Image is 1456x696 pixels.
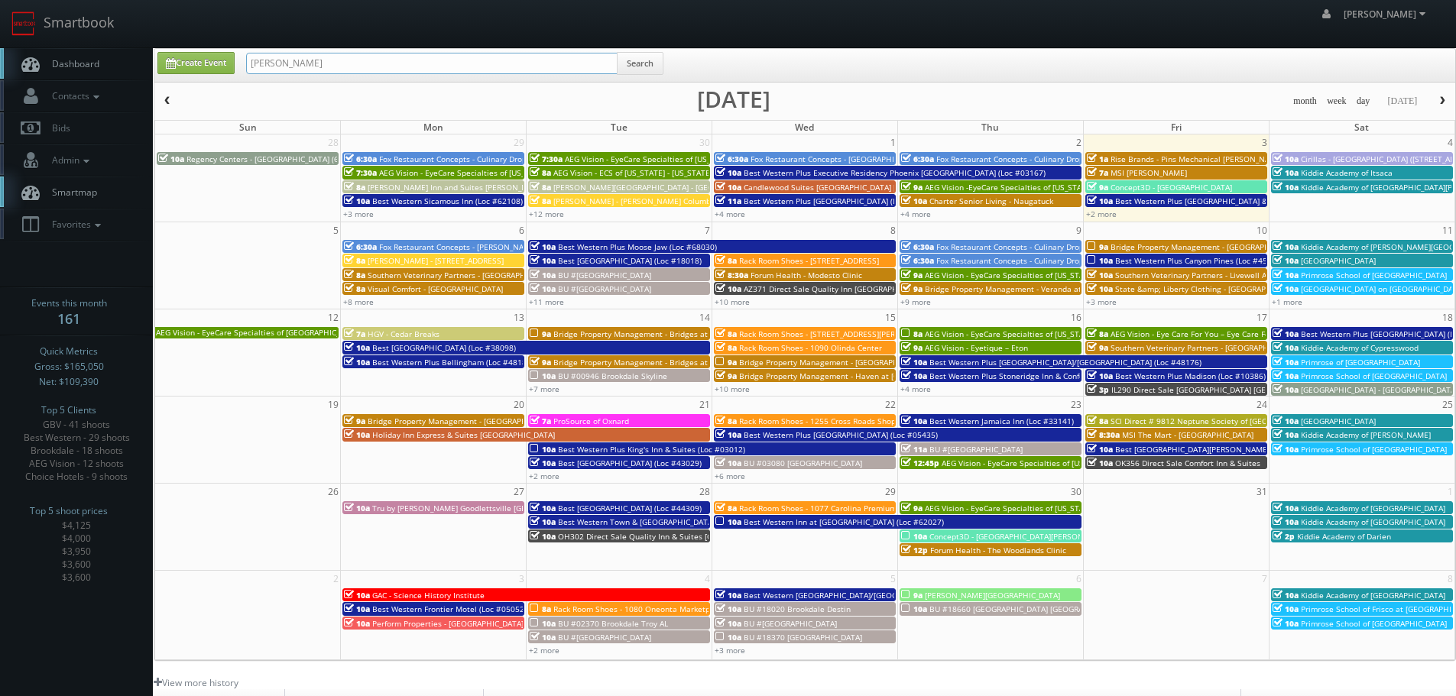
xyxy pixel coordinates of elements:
span: 10a [344,618,370,629]
span: 10a [715,283,741,294]
span: 9 [1075,222,1083,238]
span: Kiddie Academy of [GEOGRAPHIC_DATA] [1301,516,1445,527]
strong: 161 [57,309,80,328]
button: week [1321,92,1352,111]
span: Visual Comfort - [GEOGRAPHIC_DATA] [368,283,503,294]
span: Quick Metrics [40,344,98,359]
span: 7:30a [530,154,563,164]
span: 10a [1087,283,1113,294]
span: 30 [698,134,712,151]
span: Best Western Inn at [GEOGRAPHIC_DATA] (Loc #62027) [744,516,944,527]
span: 10a [715,632,741,643]
span: Bridge Property Management - [GEOGRAPHIC_DATA] at [GEOGRAPHIC_DATA] [368,416,646,426]
span: 10a [1087,444,1113,455]
span: Southern Veterinary Partners - [GEOGRAPHIC_DATA] [1111,342,1300,353]
span: 12p [901,545,928,555]
span: Charter Senior Living - Naugatuck [929,196,1053,206]
span: 8:30a [1087,429,1120,440]
a: +10 more [715,296,750,307]
span: [PERSON_NAME][GEOGRAPHIC_DATA] [925,590,1060,601]
span: Smartmap [44,186,97,199]
a: +3 more [715,645,745,656]
span: 8a [530,182,551,193]
span: Best [GEOGRAPHIC_DATA] (Loc #18018) [558,255,702,266]
span: Bridge Property Management - Veranda at [GEOGRAPHIC_DATA] [925,283,1159,294]
span: 9a [901,590,923,601]
span: Bridge Property Management - Bridges at [GEOGRAPHIC_DATA] [553,329,785,339]
span: Sun [239,121,257,134]
span: 10a [344,357,370,367]
span: 9a [715,371,737,381]
span: AEG Vision - EyeCare Specialties of [GEOGRAPHIC_DATA] – [PERSON_NAME] Eyecare Associates ([PERSON... [156,327,569,338]
span: Rack Room Shoes - 1255 Cross Roads Shopping Center [739,416,939,426]
button: Search [617,52,663,75]
span: Rack Room Shoes - 1080 Oneonta Marketplace [553,604,725,614]
span: 7:30a [344,167,377,178]
span: 10 [1255,222,1269,238]
span: 10a [344,604,370,614]
span: 10a [1273,503,1299,513]
span: 8a [1087,416,1108,426]
span: BU #00946 Brookdale Skyline [558,371,667,381]
span: Best [GEOGRAPHIC_DATA] (Loc #43029) [558,458,702,468]
input: Search for Events [246,53,618,74]
span: 12:45p [901,458,939,468]
span: 10a [158,154,184,164]
a: +8 more [343,296,374,307]
span: BU #18020 Brookdale Destin [744,604,851,614]
span: [PERSON_NAME] - [PERSON_NAME] Columbus Circle [553,196,742,206]
span: Bridge Property Management - Bridges at [GEOGRAPHIC_DATA] [553,357,785,367]
span: Concept3D - [GEOGRAPHIC_DATA][PERSON_NAME] [929,531,1111,542]
span: 10a [1087,196,1113,206]
span: 8a [715,342,737,353]
span: Tue [611,121,627,134]
span: Best Western Plus Madison (Loc #10386) [1115,371,1266,381]
span: 10a [1273,283,1299,294]
span: 10a [1273,590,1299,601]
span: Best Western Plus Canyon Pines (Loc #45083) [1115,255,1283,266]
span: 4 [1446,134,1454,151]
span: Best Western Plus King's Inn & Suites (Loc #03012) [558,444,745,455]
span: 18 [1441,309,1454,325]
a: +9 more [900,296,931,307]
span: 10a [715,604,741,614]
a: +10 more [715,384,750,394]
span: MSI [PERSON_NAME] [1111,167,1187,178]
span: Fox Restaurant Concepts - Culinary Dropout - Tempe [936,255,1128,266]
span: Kiddie Academy of Cypresswood [1301,342,1419,353]
span: 7a [344,329,365,339]
span: 10a [344,590,370,601]
span: 10a [1273,604,1299,614]
span: 7a [530,416,551,426]
span: Forum Health - The Woodlands Clinic [930,545,1066,555]
span: Best Western Plus Stoneridge Inn & Conference Centre (Loc #66085) [929,371,1181,381]
span: 10a [715,167,741,178]
span: 10a [1273,384,1299,395]
span: Best Western Plus [GEOGRAPHIC_DATA] &amp; Suites (Loc #44475) [1115,196,1360,206]
span: 8a [901,329,923,339]
span: 10a [1273,516,1299,527]
span: Fox Restaurant Concepts - Culinary Dropout - [GEOGRAPHIC_DATA] [379,154,621,164]
span: 8a [344,255,365,266]
span: 6 [517,222,526,238]
span: 10a [715,182,741,193]
span: Kiddie Academy of Darien [1297,531,1391,542]
span: 11a [901,444,927,455]
a: +4 more [715,209,745,219]
span: 12 [326,309,340,325]
span: AEG Vision - EyeCare Specialties of [US_STATE] – [PERSON_NAME] Ridge Eye Care [925,503,1221,513]
span: BU #[GEOGRAPHIC_DATA] [558,270,651,280]
span: 9a [1087,241,1108,252]
span: 8a [715,329,737,339]
a: +7 more [529,384,559,394]
span: OH302 Direct Sale Quality Inn & Suites [GEOGRAPHIC_DATA] - [GEOGRAPHIC_DATA] [558,531,861,542]
span: 7 [703,222,712,238]
span: Kiddie Academy of [PERSON_NAME] [1301,429,1431,440]
span: 6:30a [344,154,377,164]
span: 15 [884,309,897,325]
span: 9a [901,182,923,193]
span: 10a [530,444,556,455]
span: Best Western Plus Executive Residency Phoenix [GEOGRAPHIC_DATA] (Loc #03167) [744,167,1046,178]
span: Regency Centers - [GEOGRAPHIC_DATA] (63020) [186,154,359,164]
span: 10a [1273,241,1299,252]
